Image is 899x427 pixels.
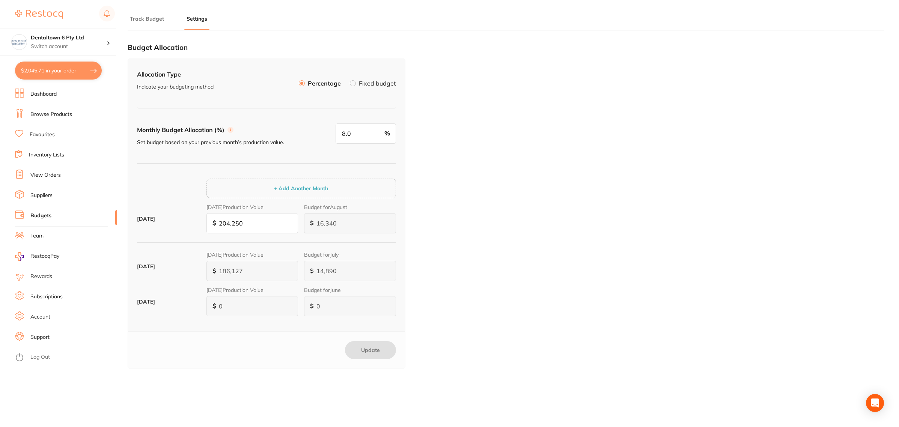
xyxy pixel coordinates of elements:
a: Budgets [30,212,51,220]
label: [DATE] Production Value [206,204,298,210]
a: Browse Products [30,111,72,118]
img: RestocqPay [15,252,24,261]
label: Budget for June [304,287,396,293]
label: [DATE] [137,263,200,269]
span: RestocqPay [30,253,59,260]
a: Inventory Lists [29,151,64,159]
span: $ [212,220,216,226]
h4: Monthly Budget Allocation (%) [137,126,224,133]
input: e.g. 4,000 [206,261,298,281]
span: $ [212,302,216,309]
input: e.g. 4,000 [206,296,298,316]
label: [DATE] Production Value [206,252,298,258]
button: Track Budget [128,15,166,23]
a: Subscriptions [30,293,63,301]
h4: Allocation Type [137,71,214,78]
h3: Budget Allocation [128,44,405,52]
label: [DATE] [137,299,200,305]
input: e.g. 4,000 [206,213,298,233]
a: Team [30,232,44,240]
span: % [384,130,390,137]
img: Restocq Logo [15,10,63,19]
input: e.g. 4,000 [304,261,396,281]
button: Settings [184,15,209,23]
p: Switch account [31,43,107,50]
a: View Orders [30,171,61,179]
button: Update [345,341,396,359]
span: $ [310,267,314,274]
a: Account [30,313,50,321]
img: Dentaltown 6 Pty Ltd [12,35,27,50]
label: Budget for July [304,252,396,258]
span: $ [212,267,216,274]
label: Percentage [308,80,341,86]
a: Log Out [30,353,50,361]
label: Budget for August [304,204,396,210]
a: Support [30,334,50,341]
a: Suppliers [30,192,53,199]
a: Dashboard [30,90,57,98]
label: [DATE] [137,216,200,222]
a: Restocq Logo [15,6,63,23]
p: Indicate your budgeting method [137,84,214,90]
p: Set budget based on your previous month’s production value. [137,139,310,145]
a: Favourites [30,131,55,138]
a: RestocqPay [15,252,59,261]
label: [DATE] Production Value [206,287,298,293]
span: $ [310,302,314,309]
button: Log Out [15,352,114,364]
label: Fixed budget [359,80,396,86]
button: + Add Another Month [272,185,330,192]
span: $ [310,220,314,226]
a: Rewards [30,273,52,280]
div: Open Intercom Messenger [866,394,884,412]
h4: Dentaltown 6 Pty Ltd [31,34,107,42]
input: e.g. 4,000 [304,213,396,233]
button: $2,045.71 in your order [15,62,102,80]
input: e.g. 4,000 [304,296,396,316]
